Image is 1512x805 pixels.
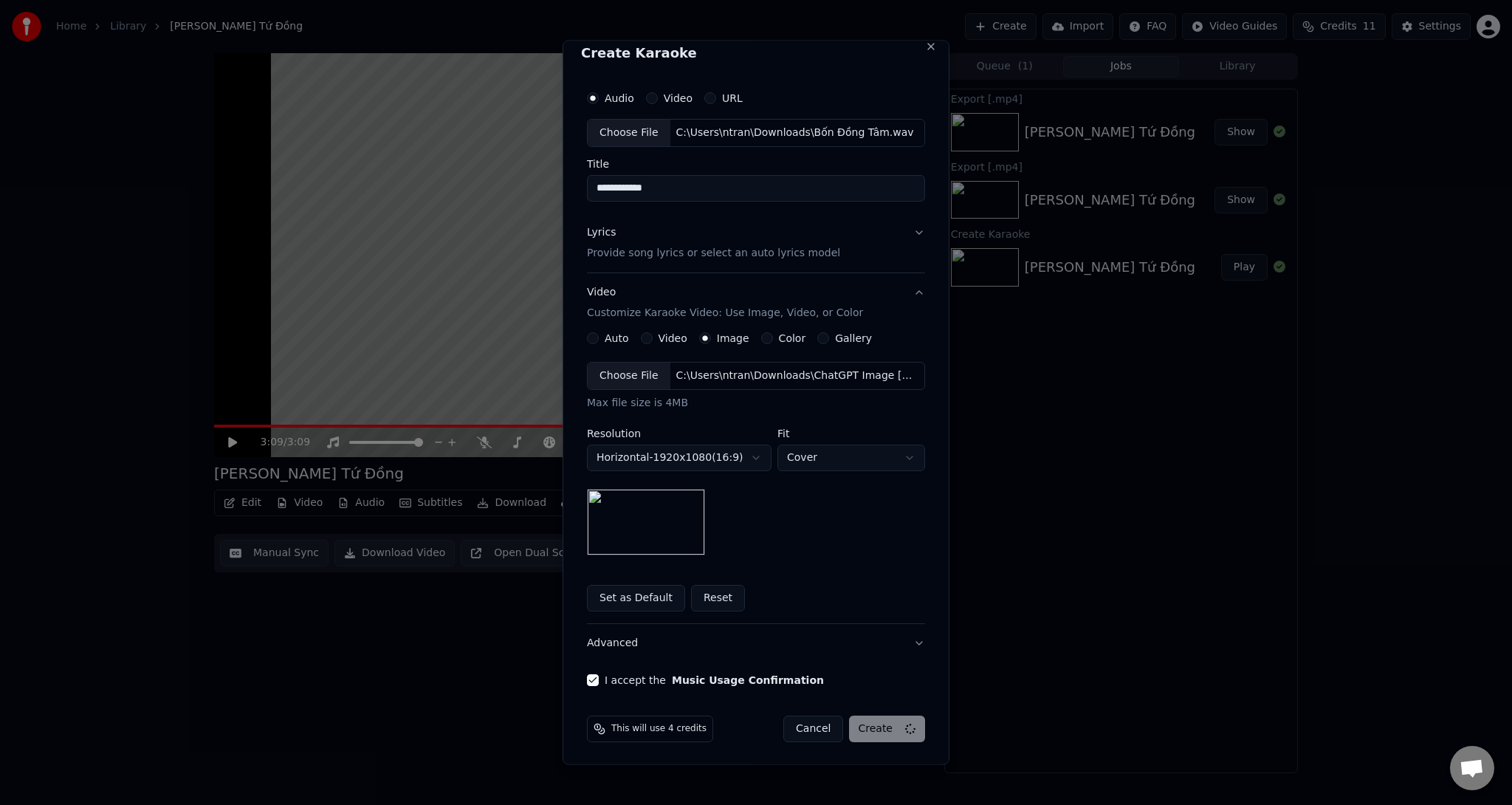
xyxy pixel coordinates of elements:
button: Advanced [587,623,925,662]
label: Audio [605,93,634,103]
button: Reset [691,584,745,611]
label: Resolution [587,428,772,438]
label: Auto [605,332,629,343]
p: Provide song lyrics or select an auto lyrics model [587,245,840,260]
h2: Create Karaoke [581,47,931,60]
button: Cancel [783,715,843,741]
button: LyricsProvide song lyrics or select an auto lyrics model [587,213,925,272]
label: Fit [777,428,925,438]
div: Lyrics [587,225,616,239]
p: Customize Karaoke Video: Use Image, Video, or Color [587,305,863,320]
div: Choose File [588,120,670,146]
div: C:\Users\ntran\Downloads\Bốn Đồng Tâm.wav [670,126,920,140]
div: Choose File [588,362,670,388]
div: VideoCustomize Karaoke Video: Use Image, Video, or Color [587,332,925,623]
label: Image [717,332,749,343]
button: I accept the [672,674,824,685]
label: Video [659,332,687,343]
button: Set as Default [587,584,685,611]
label: I accept the [605,674,824,685]
div: C:\Users\ntran\Downloads\ChatGPT Image [DATE], 03_04_26 PM.png [670,368,921,383]
label: Video [664,93,693,103]
button: VideoCustomize Karaoke Video: Use Image, Video, or Color [587,273,925,332]
label: Gallery [835,332,872,343]
label: URL [722,93,743,103]
span: This will use 4 credits [611,722,707,734]
label: Title [587,158,925,168]
div: Video [587,284,863,320]
div: Max file size is 4MB [587,395,925,410]
label: Color [779,332,806,343]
